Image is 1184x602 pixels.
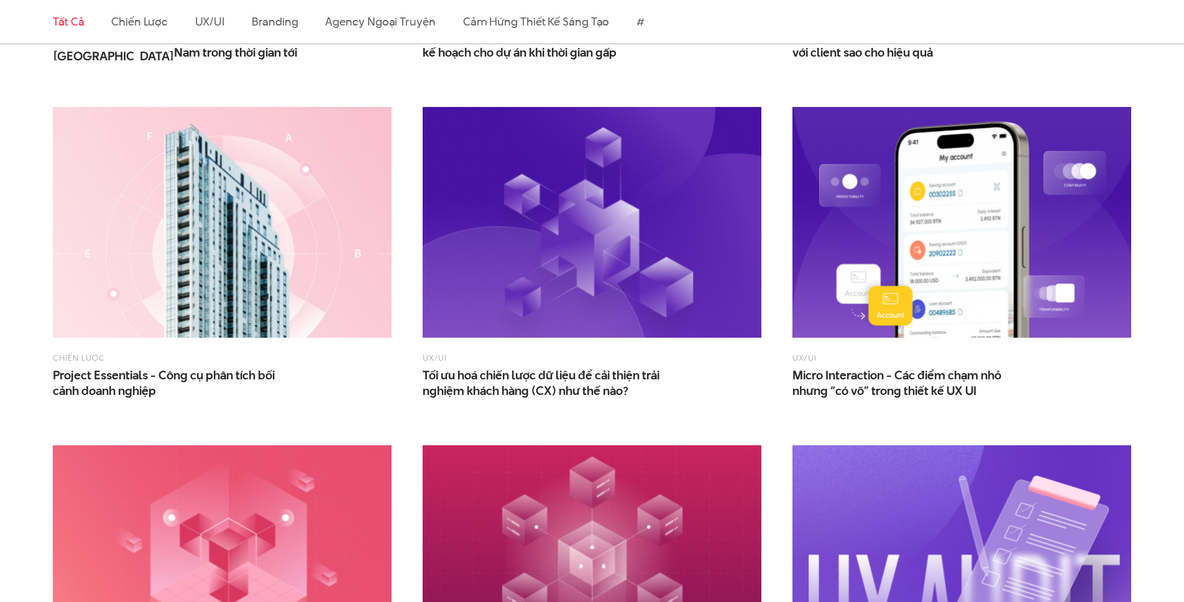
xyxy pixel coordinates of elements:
[463,14,610,29] a: Cảm hứng thiết kế sáng tạo
[111,14,167,29] a: Chiến lược
[53,352,105,363] a: Chiến lược
[195,14,225,29] a: UX/UI
[325,14,435,29] a: Agency ngoại truyện
[252,14,298,29] a: Branding
[53,368,301,399] span: Project Essentials - Công cụ phân tích bối
[423,383,628,399] span: nghiệm khách hàng (CX) như thế nào?
[174,45,297,60] span: Nam trong thời gian tới
[636,14,645,29] a: #
[792,352,817,363] a: UX/UI
[53,107,392,338] img: Project Essentials - Công cụ phân tích bối cảnh doanh nghiệp
[423,29,671,60] a: Cách phân tích yêu cầu doanh nghiệp và lênkế hoạch cho dự án khi thời gian gấp
[53,29,301,60] span: Hệ sinh thái số sẽ là cuộc chơi lớn tại [GEOGRAPHIC_DATA]
[792,107,1131,338] img: Micro Interaction - Các điểm chạm nhỏ nhưng “có võ” trong thiết kế UX UI
[53,29,301,60] a: Hệ sinh thái số sẽ là cuộc chơi lớn tại [GEOGRAPHIC_DATA]Nam trong thời gian tới
[423,29,671,60] span: Cách phân tích yêu cầu doanh nghiệp và lên
[423,368,671,399] span: Tối ưu hoá chiến lược dữ liệu để cải thiện trải
[53,14,84,29] a: Tất cả
[792,383,976,399] span: nhưng “có võ” trong thiết kế UX UI
[423,368,671,399] a: Tối ưu hoá chiến lược dữ liệu để cải thiện trảinghiệm khách hàng (CX) như thế nào?
[792,29,1041,60] span: Project Essentials - Cách tổ chức workshop
[53,383,156,399] span: cảnh doanh nghiệp
[792,29,1041,60] a: Project Essentials - Cách tổ chức workshopvới client sao cho hiệu quả
[792,45,933,60] span: với client sao cho hiệu quả
[792,368,1041,399] a: Micro Interaction - Các điểm chạm nhỏnhưng “có võ” trong thiết kế UX UI
[792,368,1041,399] span: Micro Interaction - Các điểm chạm nhỏ
[423,45,617,60] span: kế hoạch cho dự án khi thời gian gấp
[423,107,761,338] img: Tối ưu hoá chiến lược dữ liệu để cải thiện trải nghiệm khách hàng (CX) như thế nào?
[423,352,447,363] a: UX/UI
[53,368,301,399] a: Project Essentials - Công cụ phân tích bốicảnh doanh nghiệp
